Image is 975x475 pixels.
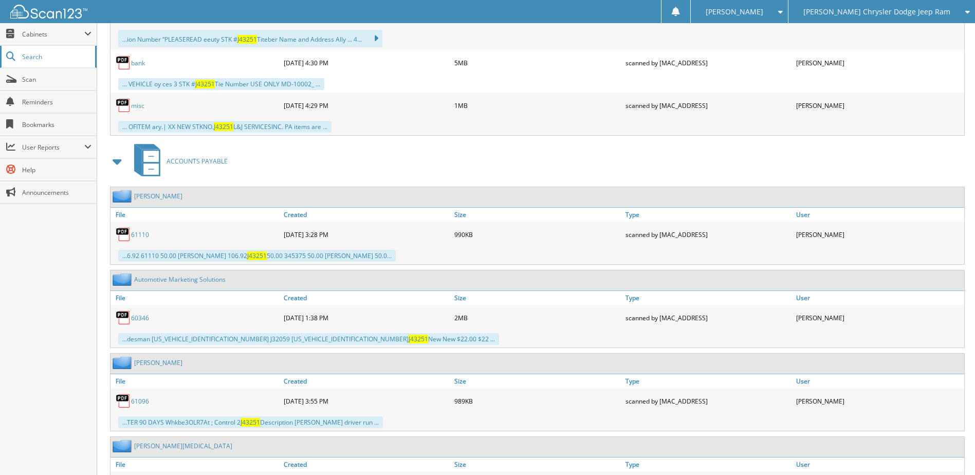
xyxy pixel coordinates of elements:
img: folder2.png [113,440,134,452]
a: [PERSON_NAME] [134,192,182,200]
div: [PERSON_NAME] [794,224,964,245]
div: scanned by [MAC_ADDRESS] [623,307,794,328]
div: 990KB [452,224,622,245]
span: Search [22,52,90,61]
a: Created [281,208,452,222]
span: Help [22,166,91,174]
a: Size [452,208,622,222]
a: [PERSON_NAME][MEDICAL_DATA] [134,442,232,450]
span: J43251 [214,122,233,131]
a: File [111,374,281,388]
div: [PERSON_NAME] [794,391,964,411]
div: [DATE] 1:38 PM [281,307,452,328]
span: Cabinets [22,30,84,39]
div: scanned by [MAC_ADDRESS] [623,95,794,116]
a: misc [131,101,144,110]
span: ACCOUNTS PAYABLE [167,157,228,166]
a: 60346 [131,314,149,322]
a: Size [452,374,622,388]
a: File [111,458,281,471]
div: [PERSON_NAME] [794,95,964,116]
div: [PERSON_NAME] [794,52,964,73]
iframe: Chat Widget [924,426,975,475]
div: [DATE] 3:55 PM [281,391,452,411]
a: Type [623,374,794,388]
img: folder2.png [113,190,134,203]
img: PDF.png [116,310,131,325]
img: PDF.png [116,393,131,409]
img: folder2.png [113,356,134,369]
div: ... VEHICLE oy ces 3 STK # Tie Number USE ONLY MD-10002_ ... [118,78,324,90]
span: J43251 [195,80,215,88]
span: Bookmarks [22,120,91,129]
span: Scan [22,75,91,84]
a: ACCOUNTS PAYABLE [128,141,228,181]
a: 61110 [131,230,149,239]
span: [PERSON_NAME] Chrysler Dodge Jeep Ram [803,9,950,15]
div: ...ion Number “PLEASEREAD eeuty STK # Titeber Name and Address Ally ... 4... [118,30,382,47]
a: Created [281,291,452,305]
img: PDF.png [116,227,131,242]
a: Created [281,458,452,471]
img: folder2.png [113,273,134,286]
div: scanned by [MAC_ADDRESS] [623,224,794,245]
div: ...desman [US_VEHICLE_IDENTIFICATION_NUMBER] J32059 [US_VEHICLE_IDENTIFICATION_NUMBER] New New $2... [118,333,499,345]
a: Type [623,208,794,222]
a: User [794,208,964,222]
a: File [111,208,281,222]
span: J43251 [247,251,267,260]
a: User [794,374,964,388]
span: J43251 [237,35,257,44]
a: bank [131,59,145,67]
div: 1MB [452,95,622,116]
img: PDF.png [116,98,131,113]
span: Announcements [22,188,91,197]
span: J43251 [409,335,428,343]
a: 61096 [131,397,149,406]
a: User [794,291,964,305]
img: scan123-logo-white.svg [10,5,87,19]
div: 989KB [452,391,622,411]
div: 5MB [452,52,622,73]
a: Size [452,291,622,305]
div: ...6.92 61110 50.00 [PERSON_NAME] 106.92 50.00 345375 50.00 [PERSON_NAME] 50.0... [118,250,396,262]
a: Automotive Marketing Solutions [134,275,226,284]
a: Type [623,458,794,471]
span: User Reports [22,143,84,152]
div: ...TER 90 DAYS Whkbe3OLR7At ; Control 2 Description [PERSON_NAME] driver run ... [118,416,383,428]
a: User [794,458,964,471]
div: [DATE] 4:29 PM [281,95,452,116]
a: Type [623,291,794,305]
div: ... OFITEM ary.| XX NEW STKNO. L&J SERVICESINC. PA items are ... [118,121,332,133]
div: [PERSON_NAME] [794,307,964,328]
a: Size [452,458,622,471]
div: scanned by [MAC_ADDRESS] [623,391,794,411]
a: [PERSON_NAME] [134,358,182,367]
span: [PERSON_NAME] [706,9,763,15]
div: [DATE] 4:30 PM [281,52,452,73]
span: J43251 [241,418,260,427]
span: Reminders [22,98,91,106]
div: 2MB [452,307,622,328]
div: [DATE] 3:28 PM [281,224,452,245]
a: Created [281,374,452,388]
div: scanned by [MAC_ADDRESS] [623,52,794,73]
img: PDF.png [116,55,131,70]
a: File [111,291,281,305]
